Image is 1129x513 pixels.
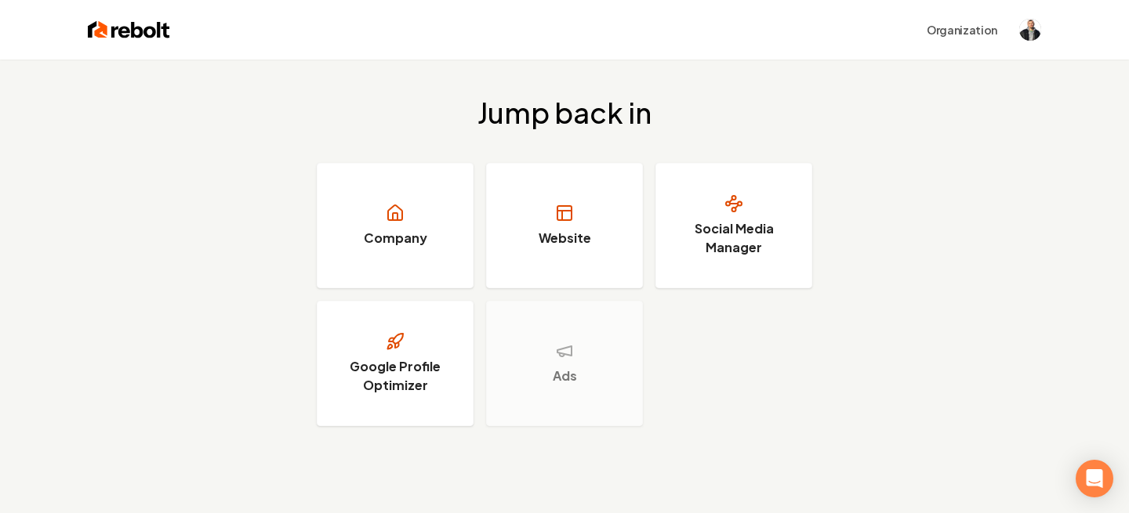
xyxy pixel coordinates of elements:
[336,357,454,395] h3: Google Profile Optimizer
[1076,460,1113,497] div: Open Intercom Messenger
[364,229,427,247] h3: Company
[553,367,577,385] h3: Ads
[88,19,170,41] img: Rebolt Logo
[486,163,643,288] a: Website
[917,16,1007,44] button: Organization
[1019,19,1041,41] img: Camilo Vargas
[539,229,591,247] h3: Website
[655,163,812,288] a: Social Media Manager
[1019,19,1041,41] button: Open user button
[477,97,652,128] h2: Jump back in
[675,219,793,257] h3: Social Media Manager
[317,301,474,426] a: Google Profile Optimizer
[317,163,474,288] a: Company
